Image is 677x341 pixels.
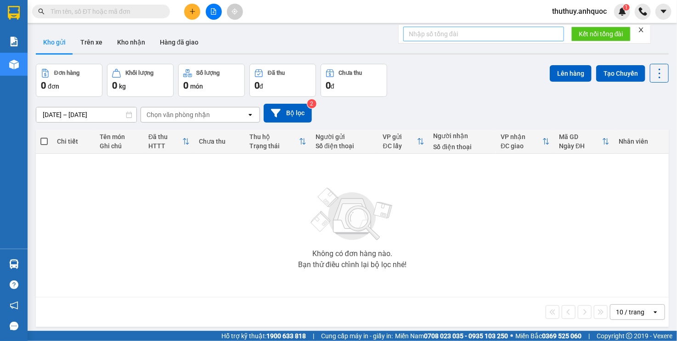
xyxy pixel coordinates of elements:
[424,332,508,340] strong: 0708 023 035 - 0935 103 250
[249,142,299,150] div: Trạng thái
[178,64,245,97] button: Số lượng0món
[112,80,117,91] span: 0
[331,83,334,90] span: đ
[10,322,18,330] span: message
[639,7,647,16] img: phone-icon
[395,331,508,341] span: Miền Nam
[596,65,645,82] button: Tạo Chuyến
[496,129,554,154] th: Toggle SortBy
[554,129,614,154] th: Toggle SortBy
[378,129,429,154] th: Toggle SortBy
[383,142,417,150] div: ĐC lấy
[638,27,644,33] span: close
[619,138,664,145] div: Nhân viên
[316,142,373,150] div: Số điện thoại
[339,70,362,76] div: Chưa thu
[9,259,19,269] img: warehouse-icon
[618,7,626,16] img: icon-new-feature
[221,331,306,341] span: Hỗ trợ kỹ thuật:
[247,111,254,118] svg: open
[326,80,331,91] span: 0
[501,133,542,140] div: VP nhận
[312,250,392,257] div: Không có đơn hàng nào.
[197,70,220,76] div: Số lượng
[515,331,581,341] span: Miền Bắc
[148,142,182,150] div: HTTT
[36,64,102,97] button: Đơn hàng0đơn
[559,142,602,150] div: Ngày ĐH
[626,333,632,339] span: copyright
[245,129,311,154] th: Toggle SortBy
[306,182,398,246] img: svg+xml;base64,PHN2ZyBjbGFzcz0ibGlzdC1wbHVnX19zdmciIHhtbG5zPSJodHRwOi8vd3d3LnczLm9yZy8yMDAwL3N2Zy...
[313,331,314,341] span: |
[579,29,623,39] span: Kết nối tổng đài
[307,99,316,108] sup: 2
[249,64,316,97] button: Đã thu0đ
[623,4,630,11] sup: 1
[249,133,299,140] div: Thu hộ
[125,70,153,76] div: Khối lượng
[190,83,203,90] span: món
[147,110,210,119] div: Chọn văn phòng nhận
[48,83,59,90] span: đơn
[206,4,222,20] button: file-add
[616,307,644,317] div: 10 / trang
[38,8,45,15] span: search
[545,6,614,17] span: thuthuy.anhquoc
[655,4,671,20] button: caret-down
[199,138,240,145] div: Chưa thu
[119,83,126,90] span: kg
[9,37,19,46] img: solution-icon
[152,31,206,53] button: Hàng đã giao
[260,83,263,90] span: đ
[73,31,110,53] button: Trên xe
[100,142,139,150] div: Ghi chú
[559,133,602,140] div: Mã GD
[8,6,20,20] img: logo-vxr
[588,331,590,341] span: |
[434,132,491,140] div: Người nhận
[36,107,136,122] input: Select a date range.
[510,334,513,338] span: ⚪️
[571,27,631,41] button: Kết nối tổng đài
[268,70,285,76] div: Đã thu
[434,143,491,151] div: Số điện thoại
[403,27,564,41] input: Nhập số tổng đài
[54,70,79,76] div: Đơn hàng
[254,80,260,91] span: 0
[501,142,542,150] div: ĐC giao
[321,64,387,97] button: Chưa thu0đ
[298,261,406,268] div: Bạn thử điều chỉnh lại bộ lọc nhé!
[184,4,200,20] button: plus
[107,64,174,97] button: Khối lượng0kg
[100,133,139,140] div: Tên món
[266,332,306,340] strong: 1900 633 818
[10,301,18,310] span: notification
[9,60,19,69] img: warehouse-icon
[144,129,194,154] th: Toggle SortBy
[57,138,90,145] div: Chi tiết
[189,8,196,15] span: plus
[652,308,659,316] svg: open
[148,133,182,140] div: Đã thu
[264,104,312,123] button: Bộ lọc
[660,7,668,16] span: caret-down
[210,8,217,15] span: file-add
[625,4,628,11] span: 1
[183,80,188,91] span: 0
[227,4,243,20] button: aim
[36,31,73,53] button: Kho gửi
[51,6,159,17] input: Tìm tên, số ĐT hoặc mã đơn
[231,8,238,15] span: aim
[316,133,373,140] div: Người gửi
[10,280,18,289] span: question-circle
[542,332,581,340] strong: 0369 525 060
[383,133,417,140] div: VP gửi
[110,31,152,53] button: Kho nhận
[321,331,393,341] span: Cung cấp máy in - giấy in:
[550,65,592,82] button: Lên hàng
[41,80,46,91] span: 0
